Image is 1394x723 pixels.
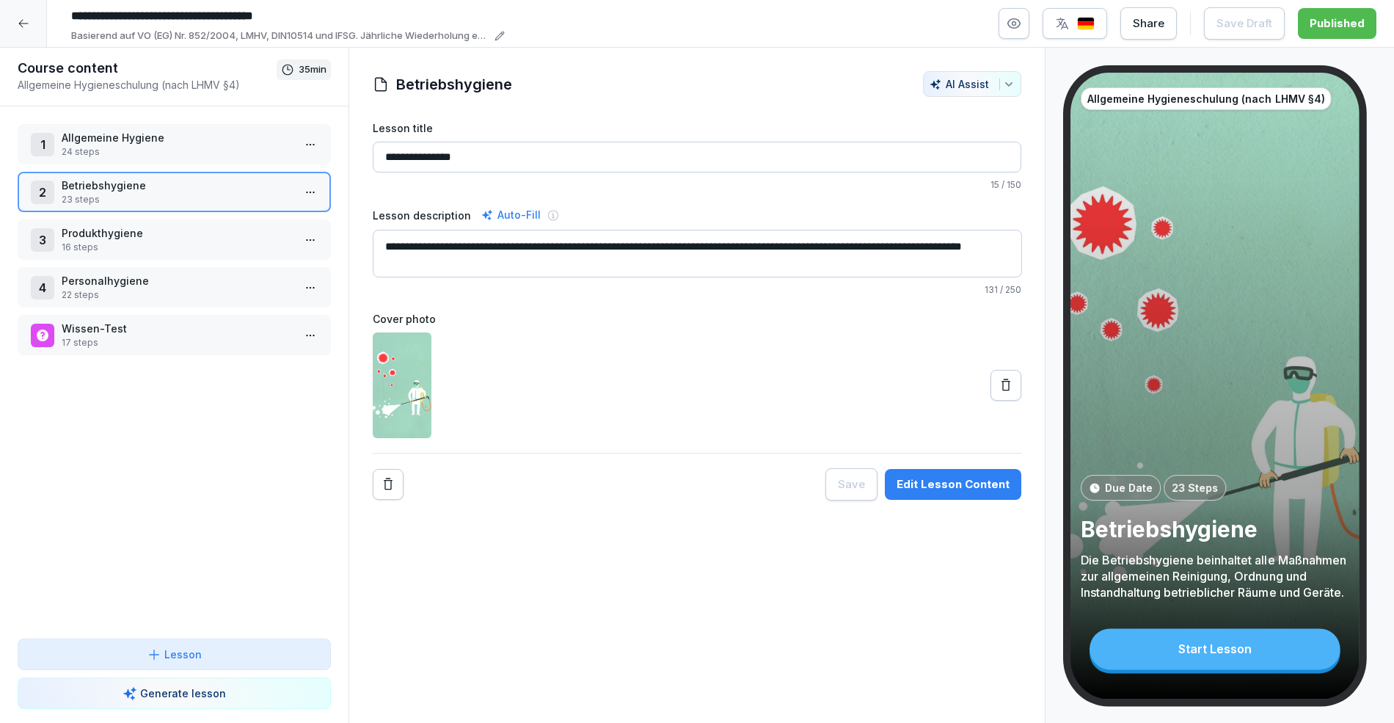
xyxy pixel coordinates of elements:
div: 1 [31,133,54,156]
button: AI Assist [923,71,1021,97]
p: / 250 [373,283,1021,297]
img: de.svg [1077,17,1095,31]
span: 131 [985,284,998,295]
div: Wissen-Test17 steps [18,315,331,355]
div: Save [838,476,865,493]
button: Generate lesson [18,677,331,709]
p: 22 steps [62,288,293,302]
label: Lesson description [373,208,471,223]
div: Edit Lesson Content [897,476,1010,493]
button: Share [1120,7,1177,40]
p: Betriebshygiene [1081,515,1349,543]
div: Published [1310,15,1365,32]
p: Produkthygiene [62,225,293,241]
p: Die Betriebshygiene beinhaltet alle Maßnahmen zur allgemeinen Reinigung, Ordnung und Instandhaltu... [1081,552,1349,600]
p: Allgemeine Hygieneschulung (nach LHMV §4) [1087,91,1325,106]
label: Lesson title [373,120,1021,136]
p: Due Date [1105,480,1153,495]
p: 16 steps [62,241,293,254]
p: 24 steps [62,145,293,159]
h1: Betriebshygiene [396,73,512,95]
p: Wissen-Test [62,321,293,336]
p: 23 steps [62,193,293,206]
button: Save [825,468,877,501]
div: Start Lesson [1090,628,1340,669]
button: Remove [373,469,404,500]
div: 4 [31,276,54,299]
p: Allgemeine Hygieneschulung (nach LHMV §4) [18,77,277,92]
div: 2 [31,181,54,204]
p: / 150 [373,178,1021,192]
button: Save Draft [1204,7,1285,40]
button: Lesson [18,639,331,670]
div: Auto-Fill [478,206,544,224]
img: cljrtzx9101bjfb01ll430vbd.jpg [373,333,431,438]
button: Edit Lesson Content [885,469,1021,500]
div: 3 [31,228,54,252]
p: Betriebshygiene [62,178,293,193]
p: 17 steps [62,336,293,349]
p: Lesson [164,647,202,662]
button: Published [1298,8,1376,39]
div: 2Betriebshygiene23 steps [18,172,331,212]
p: Personalhygiene [62,273,293,288]
div: 4Personalhygiene22 steps [18,267,331,308]
p: 23 Steps [1172,480,1218,495]
div: Share [1133,15,1164,32]
div: 1Allgemeine Hygiene24 steps [18,124,331,164]
h1: Course content [18,59,277,77]
div: 3Produkthygiene16 steps [18,219,331,260]
p: Generate lesson [140,686,226,701]
label: Cover photo [373,311,1021,327]
p: Basierend auf VO (EG) Nr. 852/2004, LMHV, DIN10514 und IFSG. Jährliche Wiederholung empfohlen. Mi... [71,29,490,43]
span: 15 [990,179,999,190]
div: Save Draft [1216,15,1272,32]
p: Allgemeine Hygiene [62,130,293,145]
p: 35 min [299,62,326,77]
div: AI Assist [930,78,1015,90]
